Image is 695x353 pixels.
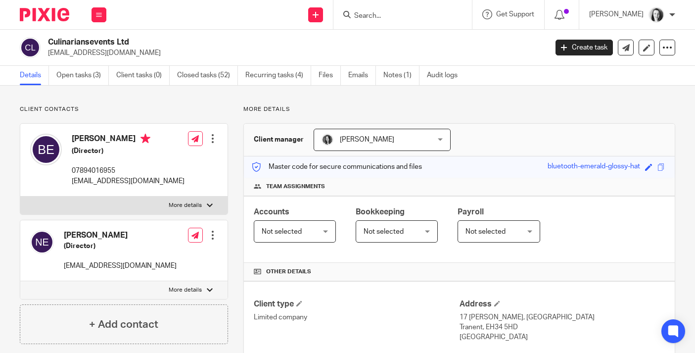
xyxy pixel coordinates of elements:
a: Notes (1) [383,66,419,85]
span: Accounts [254,208,289,216]
p: 07894016955 [72,166,185,176]
img: brodie%203%20small.jpg [322,134,333,146]
p: [PERSON_NAME] [589,9,644,19]
h5: (Director) [64,241,177,251]
img: svg%3E [20,37,41,58]
h4: + Add contact [89,317,158,332]
p: More details [169,286,202,294]
span: Other details [266,268,311,276]
div: bluetooth-emerald-glossy-hat [548,161,640,173]
p: Limited company [254,312,459,322]
a: Open tasks (3) [56,66,109,85]
img: svg%3E [30,134,62,165]
span: Not selected [465,228,506,235]
a: Recurring tasks (4) [245,66,311,85]
a: Create task [556,40,613,55]
i: Primary [140,134,150,144]
span: Get Support [496,11,534,18]
a: Emails [348,66,376,85]
p: More details [169,202,202,209]
span: [PERSON_NAME] [340,136,394,143]
p: More details [243,105,675,113]
p: [EMAIL_ADDRESS][DOMAIN_NAME] [72,176,185,186]
a: Details [20,66,49,85]
p: Client contacts [20,105,228,113]
h4: [PERSON_NAME] [72,134,185,146]
span: Team assignments [266,183,325,191]
h3: Client manager [254,135,304,145]
h4: Client type [254,299,459,309]
p: Master code for secure communications and files [251,162,422,172]
span: Bookkeeping [356,208,405,216]
img: T1JH8BBNX-UMG48CW64-d2649b4fbe26-512.png [649,7,664,23]
h4: [PERSON_NAME] [64,230,177,241]
h2: Culinariansevents Ltd [48,37,442,48]
img: Pixie [20,8,69,21]
p: Tranent, EH34 5HD [460,322,665,332]
input: Search [353,12,442,21]
p: [EMAIL_ADDRESS][DOMAIN_NAME] [64,261,177,271]
a: Files [319,66,341,85]
p: [EMAIL_ADDRESS][DOMAIN_NAME] [48,48,541,58]
a: Audit logs [427,66,465,85]
span: Not selected [364,228,404,235]
img: svg%3E [30,230,54,254]
span: Payroll [458,208,484,216]
a: Client tasks (0) [116,66,170,85]
p: [GEOGRAPHIC_DATA] [460,332,665,342]
h5: (Director) [72,146,185,156]
span: Not selected [262,228,302,235]
p: 17 [PERSON_NAME], [GEOGRAPHIC_DATA] [460,312,665,322]
h4: Address [460,299,665,309]
a: Closed tasks (52) [177,66,238,85]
